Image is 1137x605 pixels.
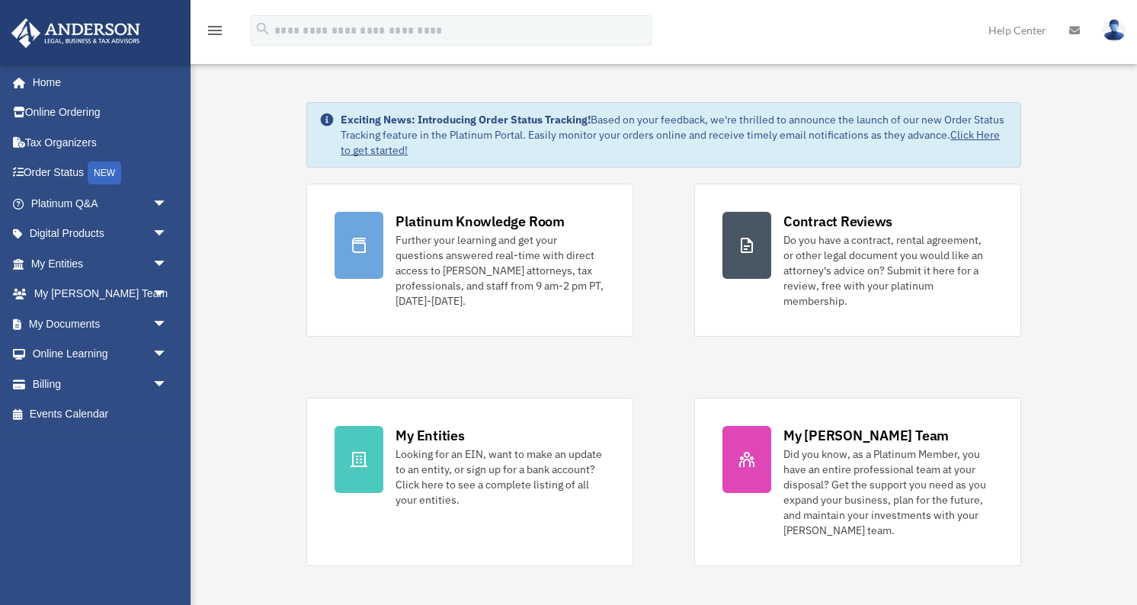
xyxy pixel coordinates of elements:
[11,309,191,339] a: My Documentsarrow_drop_down
[783,212,892,231] div: Contract Reviews
[783,447,993,538] div: Did you know, as a Platinum Member, you have an entire professional team at your disposal? Get th...
[11,127,191,158] a: Tax Organizers
[11,219,191,249] a: Digital Productsarrow_drop_down
[396,447,605,507] div: Looking for an EIN, want to make an update to an entity, or sign up for a bank account? Click her...
[11,67,183,98] a: Home
[341,113,591,126] strong: Exciting News: Introducing Order Status Tracking!
[396,232,605,309] div: Further your learning and get your questions answered real-time with direct access to [PERSON_NAM...
[152,188,183,219] span: arrow_drop_down
[396,426,464,445] div: My Entities
[783,232,993,309] div: Do you have a contract, rental agreement, or other legal document you would like an attorney's ad...
[694,184,1021,337] a: Contract Reviews Do you have a contract, rental agreement, or other legal document you would like...
[206,27,224,40] a: menu
[206,21,224,40] i: menu
[152,309,183,340] span: arrow_drop_down
[152,279,183,310] span: arrow_drop_down
[1103,19,1126,41] img: User Pic
[694,398,1021,566] a: My [PERSON_NAME] Team Did you know, as a Platinum Member, you have an entire professional team at...
[396,212,565,231] div: Platinum Knowledge Room
[7,18,145,48] img: Anderson Advisors Platinum Portal
[783,426,949,445] div: My [PERSON_NAME] Team
[152,248,183,280] span: arrow_drop_down
[306,398,633,566] a: My Entities Looking for an EIN, want to make an update to an entity, or sign up for a bank accoun...
[11,279,191,309] a: My [PERSON_NAME] Teamarrow_drop_down
[11,188,191,219] a: Platinum Q&Aarrow_drop_down
[11,369,191,399] a: Billingarrow_drop_down
[152,339,183,370] span: arrow_drop_down
[341,128,1000,157] a: Click Here to get started!
[11,399,191,430] a: Events Calendar
[11,98,191,128] a: Online Ordering
[341,112,1008,158] div: Based on your feedback, we're thrilled to announce the launch of our new Order Status Tracking fe...
[11,248,191,279] a: My Entitiesarrow_drop_down
[306,184,633,337] a: Platinum Knowledge Room Further your learning and get your questions answered real-time with dire...
[152,219,183,250] span: arrow_drop_down
[11,158,191,189] a: Order StatusNEW
[11,339,191,370] a: Online Learningarrow_drop_down
[152,369,183,400] span: arrow_drop_down
[88,162,121,184] div: NEW
[255,21,271,37] i: search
